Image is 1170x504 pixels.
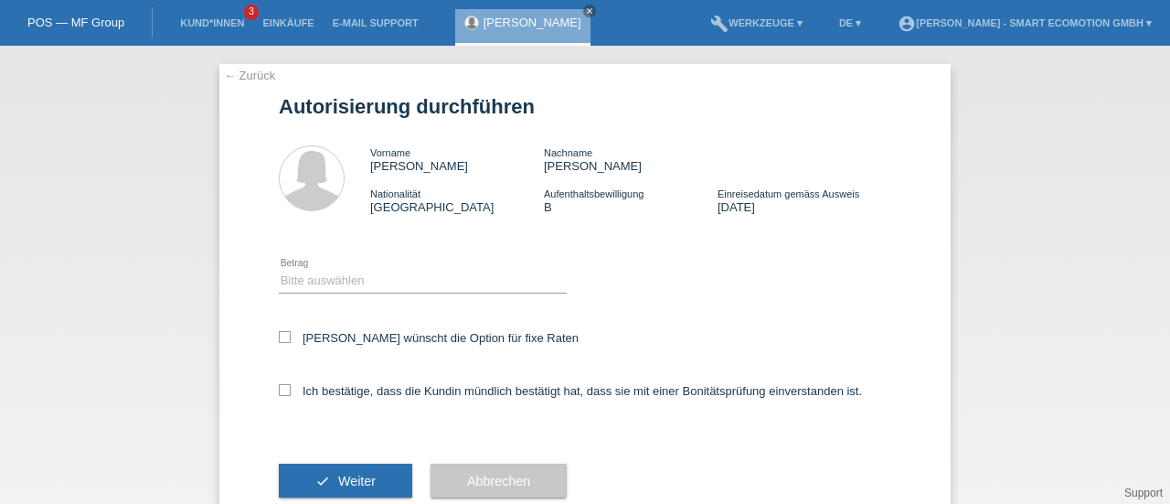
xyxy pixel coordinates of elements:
[544,187,718,214] div: B
[370,187,544,214] div: [GEOGRAPHIC_DATA]
[467,474,530,488] span: Abbrechen
[544,188,643,199] span: Aufenthaltsbewilligung
[585,6,594,16] i: close
[544,147,592,158] span: Nachname
[370,145,544,173] div: [PERSON_NAME]
[898,15,916,33] i: account_circle
[279,331,579,345] label: [PERSON_NAME] wünscht die Option für fixe Raten
[244,5,259,20] span: 3
[171,17,253,28] a: Kund*innen
[718,187,891,214] div: [DATE]
[431,464,567,499] button: Abbrechen
[710,15,729,33] i: build
[370,188,420,199] span: Nationalität
[718,188,859,199] span: Einreisedatum gemäss Ausweis
[324,17,428,28] a: E-Mail Support
[279,95,891,118] h1: Autorisierung durchführen
[338,474,376,488] span: Weiter
[253,17,323,28] a: Einkäufe
[279,384,862,398] label: Ich bestätige, dass die Kundin mündlich bestätigt hat, dass sie mit einer Bonitätsprüfung einvers...
[484,16,581,29] a: [PERSON_NAME]
[544,145,718,173] div: [PERSON_NAME]
[279,464,412,499] button: check Weiter
[27,16,124,29] a: POS — MF Group
[370,147,410,158] span: Vorname
[701,17,812,28] a: buildWerkzeuge ▾
[315,474,330,488] i: check
[583,5,596,17] a: close
[888,17,1161,28] a: account_circle[PERSON_NAME] - Smart Ecomotion GmbH ▾
[224,69,275,82] a: ← Zurück
[1124,487,1163,499] a: Support
[830,17,870,28] a: DE ▾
